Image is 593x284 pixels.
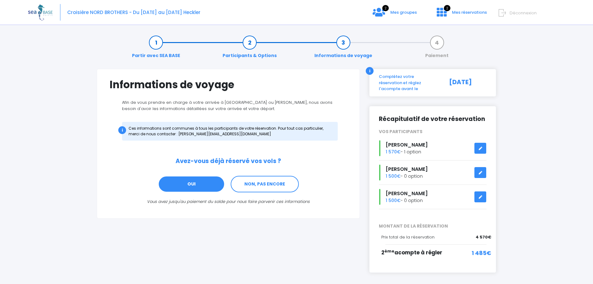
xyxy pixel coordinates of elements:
[444,5,450,11] span: 2
[510,10,537,16] span: Déconnexion
[381,249,442,256] span: 2 acompte à régler
[379,116,487,123] h2: Récapitulatif de votre réservation
[386,149,401,155] span: 1 570€
[311,39,375,59] a: Informations de voyage
[374,223,491,229] span: MONTANT DE LA RÉSERVATION
[158,176,225,193] a: OUI
[382,5,389,11] span: 2
[368,12,422,17] a: 2 Mes groupes
[366,67,374,75] div: i
[110,99,347,112] p: Afin de vous prendre en charge à votre arrivée à [GEOGRAPHIC_DATA] ou [PERSON_NAME], nous avons b...
[147,199,310,205] i: Vous avez jusqu'au paiement du solde pour nous faire parvenir ces informations
[219,39,280,59] a: Participants & Options
[472,249,491,257] span: 1 485€
[231,176,299,193] a: NON, PAS ENCORE
[122,122,338,141] div: Ces informations sont communes à tous les participants de votre réservation. Pour tout cas partic...
[476,234,491,240] span: 4 570€
[110,79,347,91] h1: Informations de voyage
[432,12,491,17] a: 2 Mes réservations
[384,248,394,254] sup: ème
[374,128,491,135] div: VOS PARTICIPANTS
[381,234,435,240] span: Prix total de la réservation
[442,74,491,92] div: [DATE]
[386,190,428,197] span: [PERSON_NAME]
[129,39,183,59] a: Partir avec SEA BASE
[452,9,487,15] span: Mes réservations
[386,197,401,204] span: 1 500€
[110,158,347,165] h2: Avez-vous déjà réservé vos vols ?
[374,165,491,181] div: - 0 option
[386,173,401,179] span: 1 500€
[374,140,491,156] div: - 1 option
[118,126,126,134] div: i
[386,166,428,173] span: [PERSON_NAME]
[386,141,428,148] span: [PERSON_NAME]
[374,189,491,205] div: - 0 option
[67,9,200,16] span: Croisière NORD BROTHERS - Du [DATE] au [DATE] Heckler
[374,74,442,92] div: Complétez votre réservation et réglez l'acompte avant le
[422,39,452,59] a: Paiement
[390,9,417,15] span: Mes groupes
